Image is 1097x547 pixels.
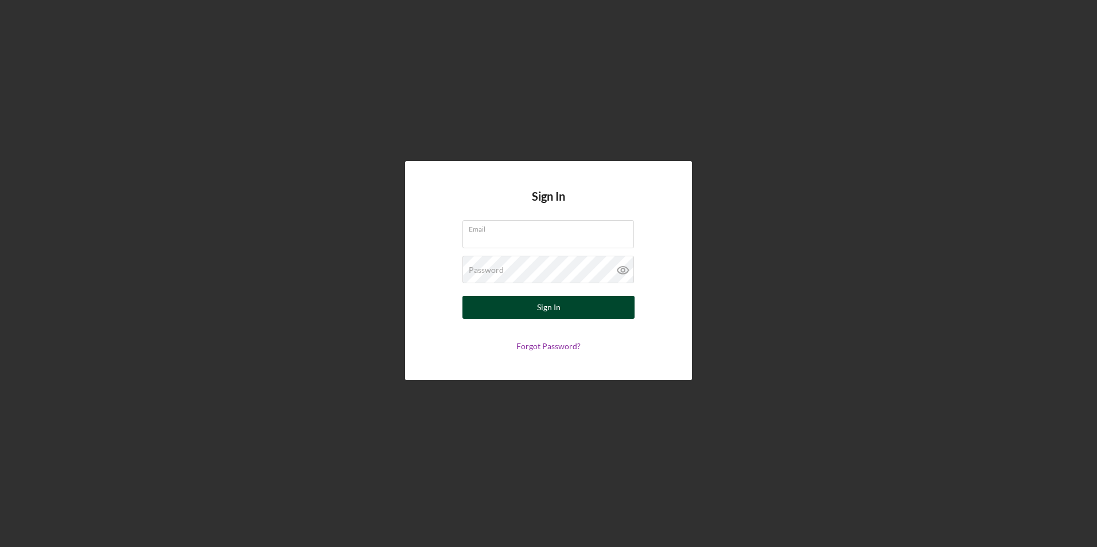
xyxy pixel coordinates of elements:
div: Sign In [537,296,561,319]
label: Password [469,265,504,275]
h4: Sign In [532,190,565,220]
button: Sign In [462,296,635,319]
a: Forgot Password? [516,341,581,351]
label: Email [469,221,634,233]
